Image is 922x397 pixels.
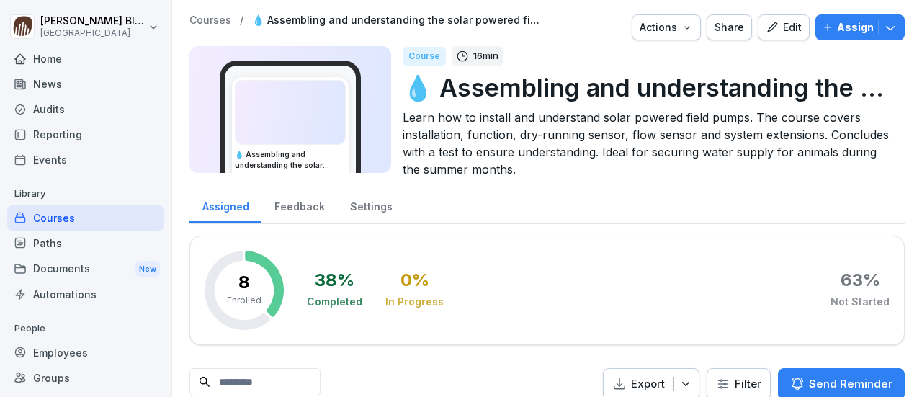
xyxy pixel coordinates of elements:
a: News [7,71,164,97]
a: 💧 Assembling and understanding the solar powered field pump [252,14,540,27]
button: Edit [758,14,810,40]
button: Assign [815,14,905,40]
p: [GEOGRAPHIC_DATA] [40,28,146,38]
p: 8 [238,274,250,291]
a: Settings [337,187,405,223]
div: 0 % [400,272,429,289]
a: Reporting [7,122,164,147]
a: Assigned [189,187,261,223]
div: In Progress [385,295,444,309]
a: Home [7,46,164,71]
a: Employees [7,340,164,365]
div: Course [403,47,446,66]
a: Courses [189,14,231,27]
a: Paths [7,231,164,256]
p: 💧 Assembling and understanding the solar powered field pump [403,69,893,106]
div: Edit [766,19,802,35]
h3: 💧 Assembling and understanding the solar powered field pump [235,149,346,171]
a: Feedback [261,187,337,223]
div: Not Started [831,295,890,309]
p: Enrolled [227,294,261,307]
p: Send Reminder [809,376,892,392]
a: Audits [7,97,164,122]
div: Documents [7,256,164,282]
div: Completed [307,295,362,309]
p: Assign [837,19,874,35]
p: 16 min [473,49,498,63]
div: New [135,261,160,277]
a: Events [7,147,164,172]
div: 63 % [841,272,880,289]
div: Actions [640,19,693,35]
div: Share [715,19,744,35]
a: DocumentsNew [7,256,164,282]
p: Learn how to install and understand solar powered field pumps. The course covers installation, fu... [403,109,893,178]
p: / [240,14,243,27]
a: Automations [7,282,164,307]
div: Filter [716,377,761,391]
a: Courses [7,205,164,231]
div: 38 % [315,272,354,289]
p: Export [631,376,665,393]
a: Groups [7,365,164,391]
p: People [7,317,164,340]
p: Library [7,182,164,205]
p: [PERSON_NAME] Blaak [40,15,146,27]
button: Actions [632,14,701,40]
button: Share [707,14,752,40]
